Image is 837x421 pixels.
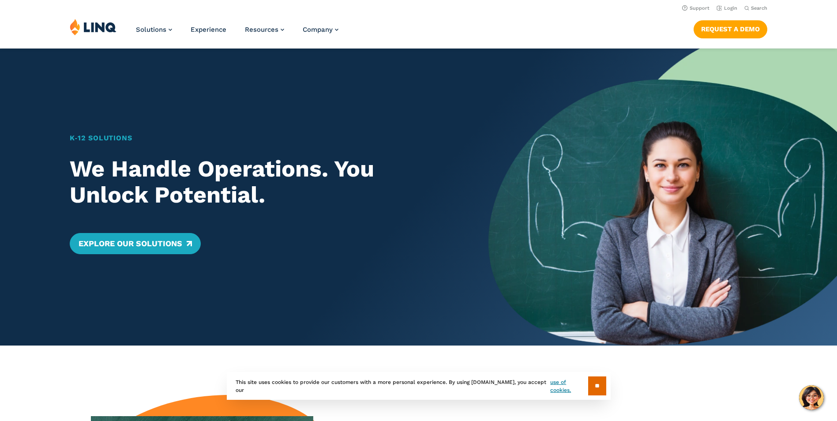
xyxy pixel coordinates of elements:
span: Solutions [136,26,166,34]
img: LINQ | K‑12 Software [70,19,116,35]
h2: We Handle Operations. You Unlock Potential. [70,156,454,209]
a: Login [717,5,737,11]
img: Home Banner [488,49,837,346]
a: Request a Demo [694,20,767,38]
nav: Primary Navigation [136,19,338,48]
h1: K‑12 Solutions [70,133,454,143]
a: Resources [245,26,284,34]
a: Experience [191,26,226,34]
a: Explore Our Solutions [70,233,201,254]
a: Support [682,5,709,11]
nav: Button Navigation [694,19,767,38]
a: use of cookies. [550,378,588,394]
button: Hello, have a question? Let’s chat. [799,385,824,410]
a: Solutions [136,26,172,34]
span: Resources [245,26,278,34]
span: Search [751,5,767,11]
button: Open Search Bar [744,5,767,11]
div: This site uses cookies to provide our customers with a more personal experience. By using [DOMAIN... [227,372,611,400]
span: Company [303,26,333,34]
a: Company [303,26,338,34]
